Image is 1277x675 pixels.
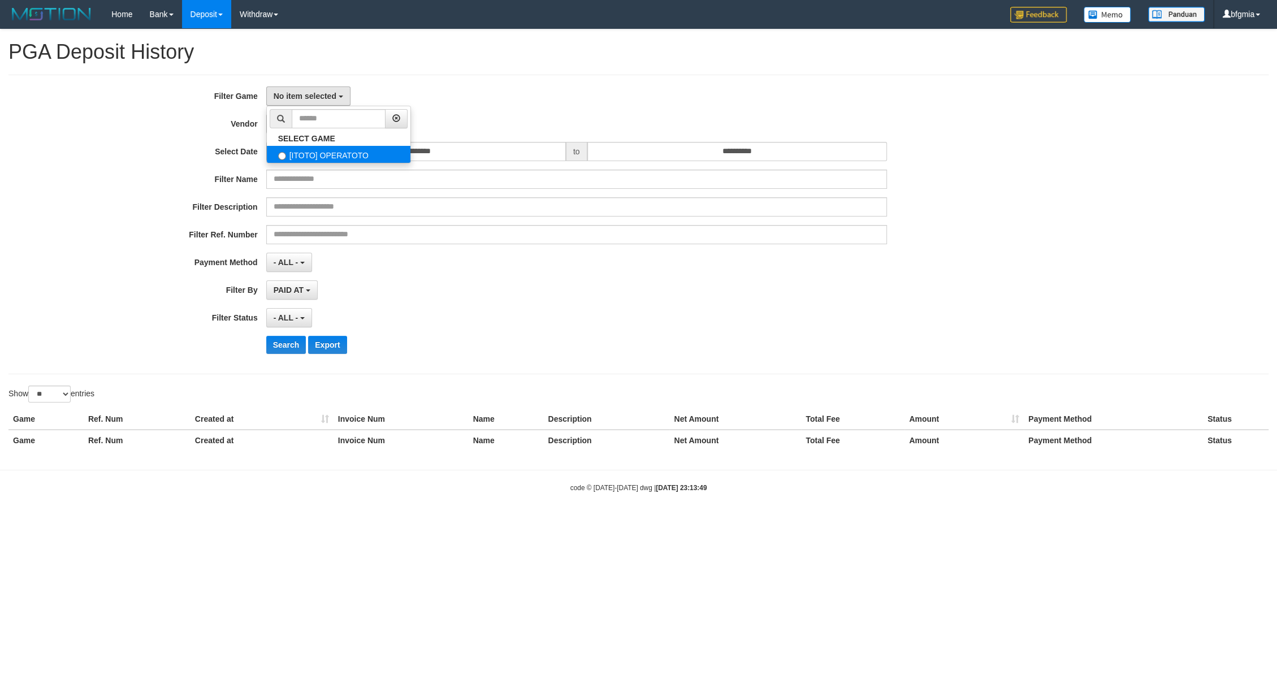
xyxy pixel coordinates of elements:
[566,142,587,161] span: to
[1084,7,1131,23] img: Button%20Memo.svg
[669,409,801,430] th: Net Amount
[1010,7,1067,23] img: Feedback.jpg
[267,146,410,163] label: [ITOTO] OPERATOTO
[469,409,544,430] th: Name
[191,409,334,430] th: Created at
[8,430,84,451] th: Game
[669,430,801,451] th: Net Amount
[469,430,544,451] th: Name
[266,280,318,300] button: PAID AT
[1024,430,1203,451] th: Payment Method
[544,430,670,451] th: Description
[8,386,94,403] label: Show entries
[267,131,410,146] a: SELECT GAME
[274,285,304,295] span: PAID AT
[801,409,904,430] th: Total Fee
[1203,409,1269,430] th: Status
[278,134,335,143] b: SELECT GAME
[84,409,191,430] th: Ref. Num
[1024,409,1203,430] th: Payment Method
[8,6,94,23] img: MOTION_logo.png
[544,409,670,430] th: Description
[904,430,1024,451] th: Amount
[570,484,707,492] small: code © [DATE]-[DATE] dwg |
[334,430,469,451] th: Invoice Num
[274,313,298,322] span: - ALL -
[8,41,1269,63] h1: PGA Deposit History
[1148,7,1205,22] img: panduan.png
[28,386,71,403] select: Showentries
[308,336,347,354] button: Export
[266,336,306,354] button: Search
[266,253,312,272] button: - ALL -
[801,430,904,451] th: Total Fee
[656,484,707,492] strong: [DATE] 23:13:49
[278,152,286,160] input: [ITOTO] OPERATOTO
[274,258,298,267] span: - ALL -
[274,92,336,101] span: No item selected
[191,430,334,451] th: Created at
[266,86,350,106] button: No item selected
[266,308,312,327] button: - ALL -
[904,409,1024,430] th: Amount
[1203,430,1269,451] th: Status
[84,430,191,451] th: Ref. Num
[334,409,469,430] th: Invoice Num
[8,409,84,430] th: Game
